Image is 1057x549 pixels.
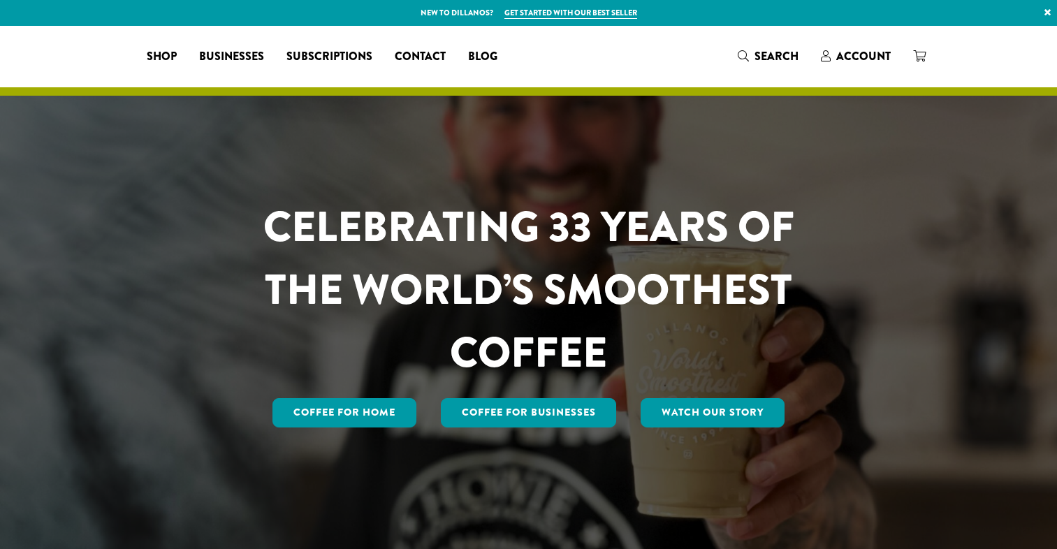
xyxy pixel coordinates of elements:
a: Coffee for Home [272,398,416,427]
span: Search [755,48,799,64]
span: Shop [147,48,177,66]
span: Blog [468,48,497,66]
span: Subscriptions [286,48,372,66]
a: Shop [136,45,188,68]
h1: CELEBRATING 33 YEARS OF THE WORLD’S SMOOTHEST COFFEE [222,196,836,384]
span: Account [836,48,891,64]
a: Watch Our Story [641,398,785,427]
a: Search [727,45,810,68]
a: Coffee For Businesses [441,398,617,427]
span: Businesses [199,48,264,66]
span: Contact [395,48,446,66]
a: Get started with our best seller [504,7,637,19]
